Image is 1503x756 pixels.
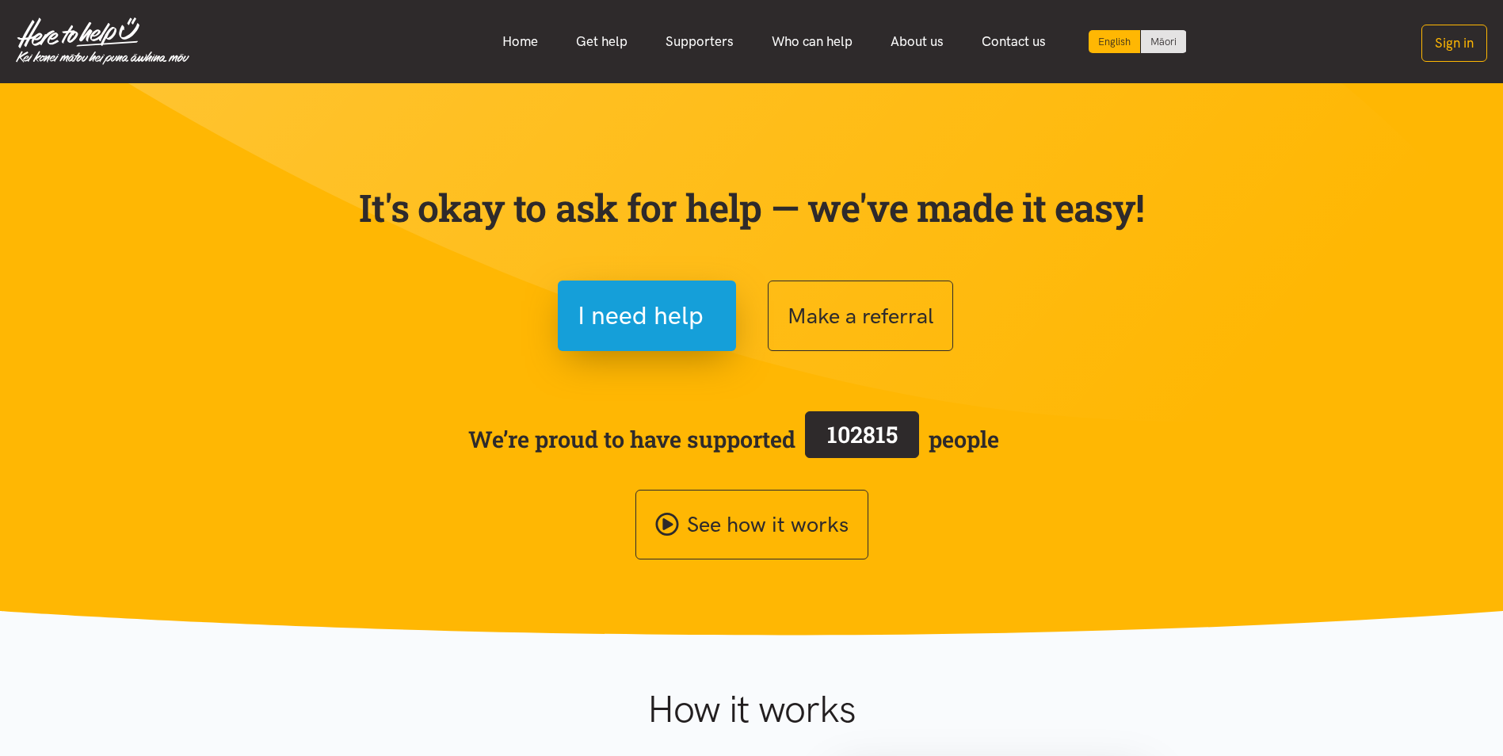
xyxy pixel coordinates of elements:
[753,25,872,59] a: Who can help
[578,296,704,336] span: I need help
[493,686,1010,732] h1: How it works
[647,25,753,59] a: Supporters
[483,25,557,59] a: Home
[16,17,189,65] img: Home
[1089,30,1187,53] div: Language toggle
[872,25,963,59] a: About us
[468,408,999,470] span: We’re proud to have supported people
[1089,30,1141,53] div: Current language
[827,419,898,449] span: 102815
[1421,25,1487,62] button: Sign in
[768,281,953,351] button: Make a referral
[557,25,647,59] a: Get help
[356,185,1148,231] p: It's okay to ask for help — we've made it easy!
[635,490,868,560] a: See how it works
[558,281,736,351] button: I need help
[795,408,929,470] a: 102815
[963,25,1065,59] a: Contact us
[1141,30,1186,53] a: Switch to Te Reo Māori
